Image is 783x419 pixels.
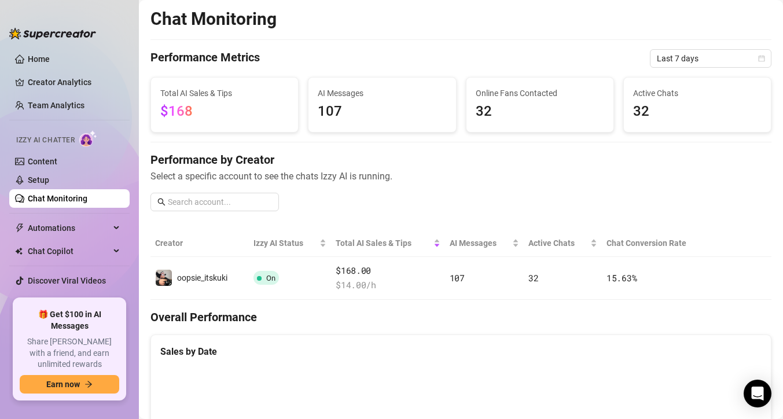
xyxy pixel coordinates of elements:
[28,194,87,203] a: Chat Monitoring
[445,230,524,257] th: AI Messages
[150,309,771,325] h4: Overall Performance
[266,274,275,282] span: On
[160,344,762,359] div: Sales by Date
[524,230,602,257] th: Active Chats
[28,242,110,260] span: Chat Copilot
[168,196,272,208] input: Search account...
[156,270,172,286] img: oopsie_itskuki
[84,380,93,388] span: arrow-right
[157,198,166,206] span: search
[177,273,227,282] span: oopsie_itskuki
[450,237,510,249] span: AI Messages
[336,237,431,249] span: Total AI Sales & Tips
[528,272,538,284] span: 32
[28,157,57,166] a: Content
[336,278,440,292] span: $ 14.00 /h
[336,264,440,278] span: $168.00
[318,101,446,123] span: 107
[16,135,75,146] span: Izzy AI Chatter
[20,309,119,332] span: 🎁 Get $100 in AI Messages
[46,380,80,389] span: Earn now
[758,55,765,62] span: calendar
[160,103,193,119] span: $168
[28,73,120,91] a: Creator Analytics
[150,230,249,257] th: Creator
[249,230,331,257] th: Izzy AI Status
[528,237,588,249] span: Active Chats
[657,50,764,67] span: Last 7 days
[20,375,119,394] button: Earn nowarrow-right
[28,101,84,110] a: Team Analytics
[602,230,710,257] th: Chat Conversion Rate
[160,87,289,100] span: Total AI Sales & Tips
[15,247,23,255] img: Chat Copilot
[28,175,49,185] a: Setup
[150,169,771,183] span: Select a specific account to see the chats Izzy AI is running.
[150,152,771,168] h4: Performance by Creator
[476,101,604,123] span: 32
[744,380,771,407] div: Open Intercom Messenger
[20,336,119,370] span: Share [PERSON_NAME] with a friend, and earn unlimited rewards
[150,8,277,30] h2: Chat Monitoring
[15,223,24,233] span: thunderbolt
[28,54,50,64] a: Home
[331,230,445,257] th: Total AI Sales & Tips
[9,28,96,39] img: logo-BBDzfeDw.svg
[28,219,110,237] span: Automations
[476,87,604,100] span: Online Fans Contacted
[633,87,762,100] span: Active Chats
[150,49,260,68] h4: Performance Metrics
[606,272,637,284] span: 15.63 %
[633,101,762,123] span: 32
[79,130,97,147] img: AI Chatter
[318,87,446,100] span: AI Messages
[253,237,317,249] span: Izzy AI Status
[28,276,106,285] a: Discover Viral Videos
[450,272,465,284] span: 107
